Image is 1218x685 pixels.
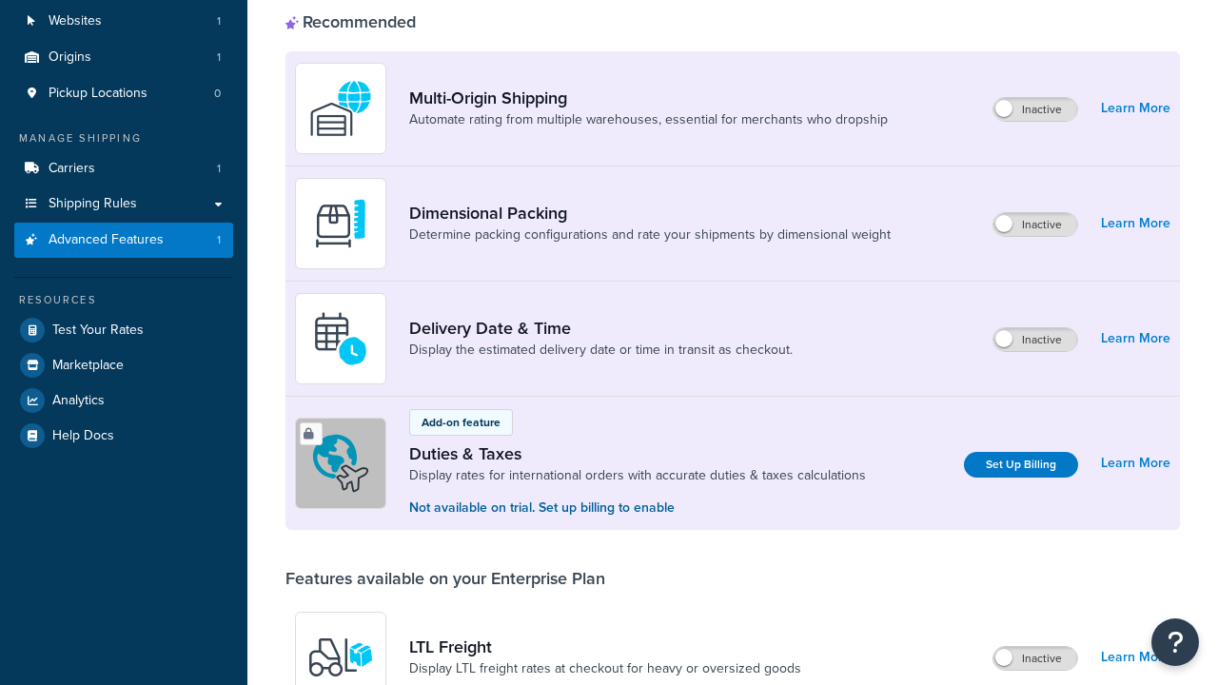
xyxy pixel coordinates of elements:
span: 0 [214,86,221,102]
a: Display LTL freight rates at checkout for heavy or oversized goods [409,659,801,678]
label: Inactive [993,647,1077,670]
a: Set Up Billing [964,452,1078,478]
p: Add-on feature [422,414,501,431]
div: Resources [14,292,233,308]
a: Duties & Taxes [409,443,866,464]
span: 1 [217,13,221,29]
span: 1 [217,49,221,66]
a: Shipping Rules [14,186,233,222]
button: Open Resource Center [1151,618,1199,666]
img: gfkeb5ejjkALwAAAABJRU5ErkJggg== [307,305,374,372]
a: Learn More [1101,95,1170,122]
label: Inactive [993,98,1077,121]
a: Learn More [1101,325,1170,352]
a: Multi-Origin Shipping [409,88,888,108]
a: Dimensional Packing [409,203,891,224]
a: Delivery Date & Time [409,318,793,339]
p: Not available on trial. Set up billing to enable [409,498,866,519]
a: Automate rating from multiple warehouses, essential for merchants who dropship [409,110,888,129]
a: Pickup Locations0 [14,76,233,111]
span: Shipping Rules [49,196,137,212]
li: Origins [14,40,233,75]
span: Websites [49,13,102,29]
div: Recommended [285,11,416,32]
a: Help Docs [14,419,233,453]
a: Display rates for international orders with accurate duties & taxes calculations [409,466,866,485]
a: Test Your Rates [14,313,233,347]
li: Advanced Features [14,223,233,258]
span: Marketplace [52,358,124,374]
a: Display the estimated delivery date or time in transit as checkout. [409,341,793,360]
span: 1 [217,161,221,177]
a: Learn More [1101,644,1170,671]
li: Websites [14,4,233,39]
a: Carriers1 [14,151,233,186]
li: Pickup Locations [14,76,233,111]
span: Carriers [49,161,95,177]
div: Features available on your Enterprise Plan [285,568,605,589]
a: Analytics [14,383,233,418]
a: Websites1 [14,4,233,39]
li: Carriers [14,151,233,186]
a: Determine packing configurations and rate your shipments by dimensional weight [409,225,891,245]
a: Learn More [1101,210,1170,237]
span: 1 [217,232,221,248]
span: Pickup Locations [49,86,147,102]
img: DTVBYsAAAAAASUVORK5CYII= [307,190,374,257]
span: Help Docs [52,428,114,444]
div: Manage Shipping [14,130,233,147]
label: Inactive [993,328,1077,351]
a: Marketplace [14,348,233,382]
a: Advanced Features1 [14,223,233,258]
label: Inactive [993,213,1077,236]
span: Advanced Features [49,232,164,248]
span: Test Your Rates [52,323,144,339]
a: LTL Freight [409,636,801,657]
a: Origins1 [14,40,233,75]
img: WatD5o0RtDAAAAAElFTkSuQmCC [307,75,374,142]
span: Analytics [52,393,105,409]
a: Learn More [1101,450,1170,477]
span: Origins [49,49,91,66]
